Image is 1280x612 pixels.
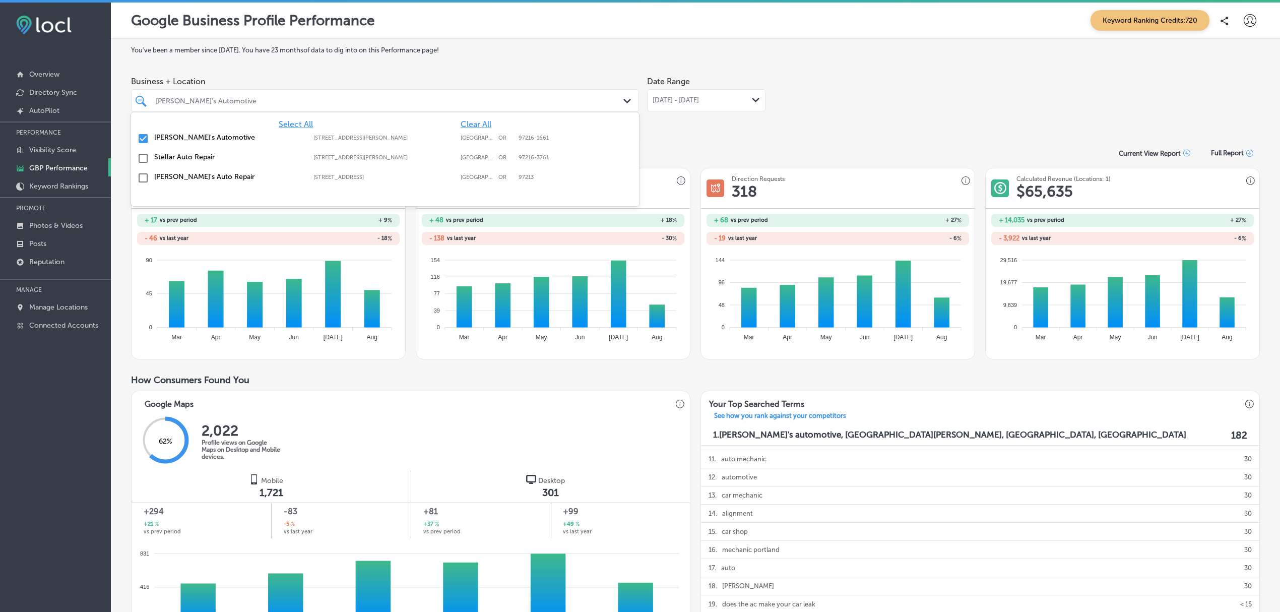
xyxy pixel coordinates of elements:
[709,505,717,522] p: 14 .
[706,412,854,422] p: See how you rank against your competitors
[16,16,72,34] img: fda3e92497d09a02dc62c9cd864e3231.png
[29,258,65,266] p: Reputation
[1014,324,1017,330] tspan: 0
[1036,334,1046,341] tspan: Mar
[672,217,677,224] span: %
[160,217,197,223] span: vs prev period
[461,174,493,180] label: Portland
[1211,149,1244,157] span: Full Report
[1242,217,1246,224] span: %
[423,529,461,534] span: vs prev period
[714,234,726,242] h2: - 19
[29,182,88,191] p: Keyword Rankings
[261,476,283,485] span: Mobile
[1244,505,1252,522] p: 30
[721,450,766,468] p: auto mechanic
[498,334,508,341] tspan: Apr
[709,523,717,540] p: 15 .
[1242,235,1246,242] span: %
[211,334,221,341] tspan: Apr
[431,274,440,280] tspan: 116
[431,257,440,263] tspan: 154
[140,584,149,590] tspan: 416
[29,70,59,79] p: Overview
[313,174,456,180] label: 104 Ne 80th Ave
[446,217,483,223] span: vs prev period
[388,235,392,242] span: %
[744,334,754,341] tspan: Mar
[722,486,762,504] p: car mechanic
[1110,334,1121,341] tspan: May
[722,577,774,595] p: [PERSON_NAME]
[838,235,962,242] h2: - 6
[709,486,717,504] p: 13 .
[722,505,753,522] p: alignment
[542,486,559,499] span: 301
[137,391,202,412] h3: Google Maps
[709,468,717,486] p: 12 .
[957,217,962,224] span: %
[131,46,1260,54] label: You've been a member since [DATE] . You have 23 months of data to dig into on this Performance page!
[29,164,88,172] p: GBP Performance
[519,174,534,180] label: 97213
[553,217,677,224] h2: + 18
[279,119,313,129] span: Select All
[202,439,282,460] p: Profile views on Google Maps on Desktop and Mobile devices.
[29,221,83,230] p: Photos & Videos
[1123,235,1246,242] h2: - 6
[1222,334,1233,341] tspan: Aug
[144,506,259,518] span: +294
[1244,523,1252,540] p: 30
[1027,217,1064,223] span: vs prev period
[131,77,639,86] span: Business + Location
[820,334,832,341] tspan: May
[29,146,76,154] p: Visibility Score
[202,422,282,439] h2: 2,022
[713,430,1186,441] p: 1. [PERSON_NAME]'s automotive, [GEOGRAPHIC_DATA][PERSON_NAME], [GEOGRAPHIC_DATA], [GEOGRAPHIC_DATA]
[461,135,493,141] label: Portland
[284,506,399,518] span: -83
[709,450,716,468] p: 11 .
[563,520,580,529] h2: +49
[160,235,188,241] span: vs last year
[429,234,444,242] h2: - 138
[709,559,716,577] p: 17 .
[709,577,717,595] p: 18 .
[498,135,514,141] label: OR
[29,239,46,248] p: Posts
[1123,217,1246,224] h2: + 27
[145,234,157,242] h2: - 46
[1073,334,1083,341] tspan: Apr
[936,334,947,341] tspan: Aug
[860,334,869,341] tspan: Jun
[652,334,662,341] tspan: Aug
[999,216,1025,224] h2: + 14,035
[289,520,295,529] span: %
[269,217,392,224] h2: + 9
[672,235,677,242] span: %
[434,290,440,296] tspan: 77
[1244,577,1252,595] p: 30
[714,216,728,224] h2: + 68
[609,334,628,341] tspan: [DATE]
[1022,235,1051,241] span: vs last year
[149,324,152,330] tspan: 0
[1231,430,1247,441] label: 182
[171,334,182,341] tspan: Mar
[719,279,725,285] tspan: 96
[647,77,690,86] label: Date Range
[437,324,440,330] tspan: 0
[722,324,725,330] tspan: 0
[144,520,159,529] h2: +21
[1148,334,1158,341] tspan: Jun
[284,529,312,534] span: vs last year
[154,133,303,142] label: Arthur's Automotive
[433,520,439,529] span: %
[575,334,585,341] tspan: Jun
[434,308,440,314] tspan: 39
[249,474,259,484] img: logo
[249,334,261,341] tspan: May
[721,559,735,577] p: auto
[29,106,59,115] p: AutoPilot
[722,541,780,559] p: mechanic portland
